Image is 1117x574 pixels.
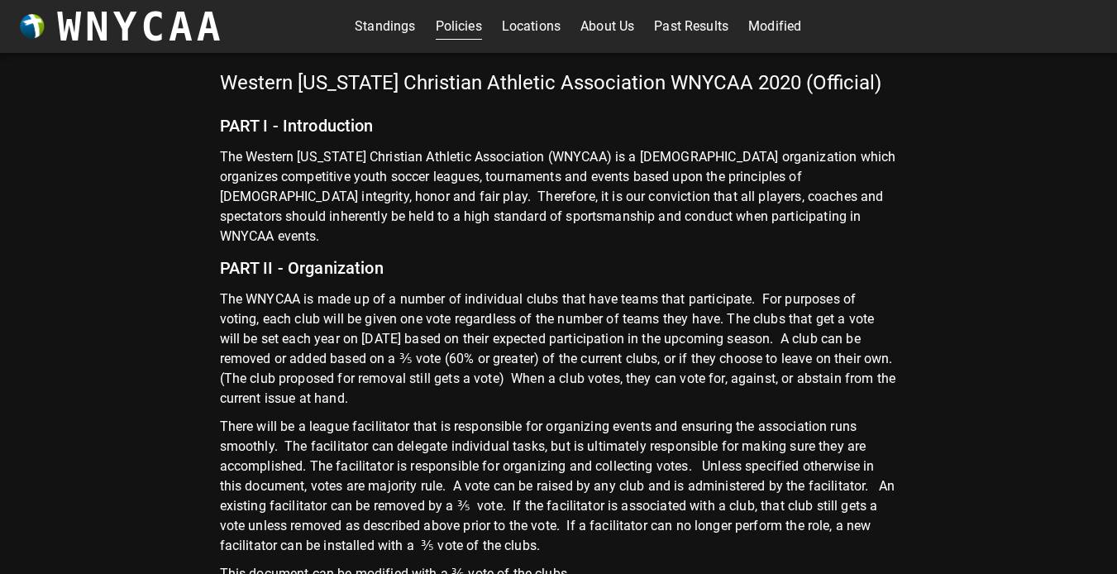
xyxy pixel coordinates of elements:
a: Policies [436,13,482,40]
h3: WNYCAA [57,3,224,50]
a: Past Results [654,13,728,40]
p: The WNYCAA is made up of a number of individual clubs that have teams that participate. For purpo... [220,289,898,417]
h6: PART I - Introduction [220,104,898,147]
h5: Western [US_STATE] Christian Athletic Association WNYCAA 2020 (Official) [220,69,898,104]
a: About Us [580,13,634,40]
a: Locations [502,13,561,40]
p: The Western [US_STATE] Christian Athletic Association (WNYCAA) is a [DEMOGRAPHIC_DATA] organizati... [220,147,898,246]
h6: PART II - Organization [220,246,898,289]
img: wnycaaBall.png [20,14,45,39]
a: Modified [748,13,801,40]
p: There will be a league facilitator that is responsible for organizing events and ensuring the ass... [220,417,898,564]
a: Standings [355,13,415,40]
